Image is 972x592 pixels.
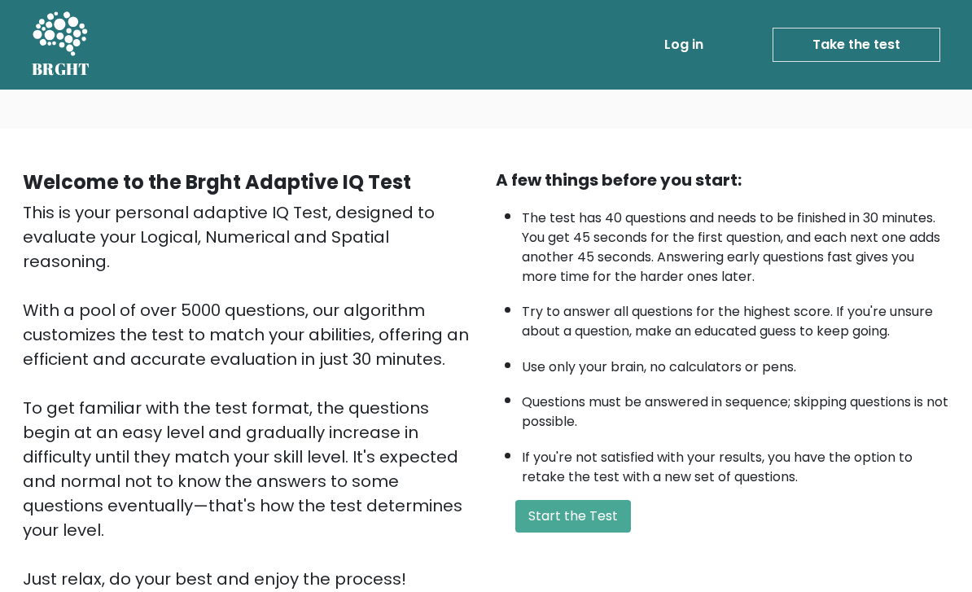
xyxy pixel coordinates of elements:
li: The test has 40 questions and needs to be finished in 30 minutes. You get 45 seconds for the firs... [522,200,949,287]
div: A few things before you start: [496,168,949,192]
li: If you're not satisfied with your results, you have the option to retake the test with a new set ... [522,440,949,487]
h5: BRGHT [32,59,90,79]
div: This is your personal adaptive IQ Test, designed to evaluate your Logical, Numerical and Spatial ... [23,200,476,591]
li: Try to answer all questions for the highest score. If you're unsure about a question, make an edu... [522,294,949,341]
a: Take the test [773,28,940,62]
b: Welcome to the Brght Adaptive IQ Test [23,169,411,195]
button: Start the Test [515,500,631,533]
a: Log in [658,29,710,61]
a: BRGHT [32,7,90,83]
li: Questions must be answered in sequence; skipping questions is not possible. [522,384,949,432]
li: Use only your brain, no calculators or pens. [522,349,949,377]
